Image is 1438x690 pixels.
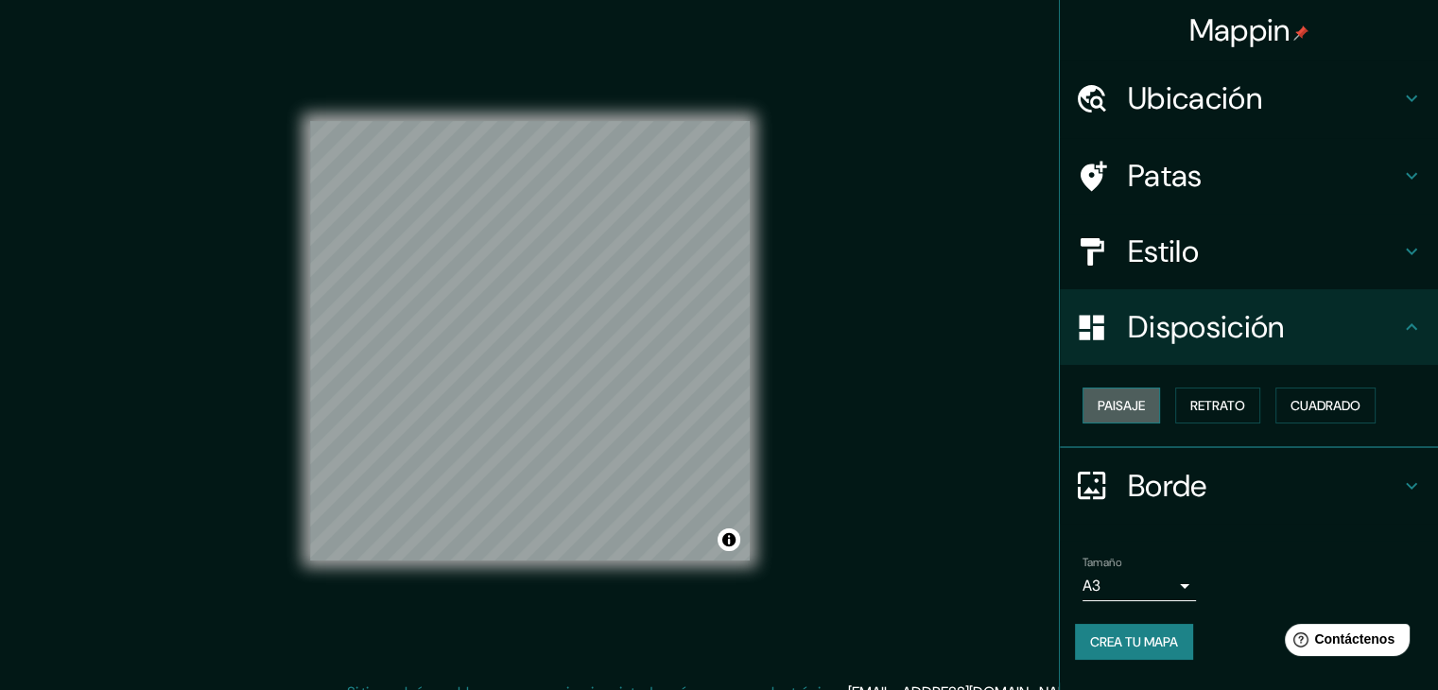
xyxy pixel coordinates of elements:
[1128,232,1199,271] font: Estilo
[1060,289,1438,365] div: Disposición
[1270,616,1417,669] iframe: Lanzador de widgets de ayuda
[1083,555,1121,570] font: Tamaño
[1293,26,1308,41] img: pin-icon.png
[1275,388,1376,423] button: Cuadrado
[1128,307,1284,347] font: Disposición
[1128,466,1207,506] font: Borde
[1060,60,1438,136] div: Ubicación
[1075,624,1193,660] button: Crea tu mapa
[1128,78,1262,118] font: Ubicación
[1291,397,1360,414] font: Cuadrado
[1128,156,1203,196] font: Patas
[1175,388,1260,423] button: Retrato
[1090,633,1178,650] font: Crea tu mapa
[1060,214,1438,289] div: Estilo
[1060,138,1438,214] div: Patas
[1083,388,1160,423] button: Paisaje
[1060,448,1438,524] div: Borde
[1190,397,1245,414] font: Retrato
[310,121,750,561] canvas: Mapa
[1083,576,1100,595] font: A3
[1098,397,1145,414] font: Paisaje
[1083,571,1196,601] div: A3
[718,528,740,551] button: Activar o desactivar atribución
[1189,10,1291,50] font: Mappin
